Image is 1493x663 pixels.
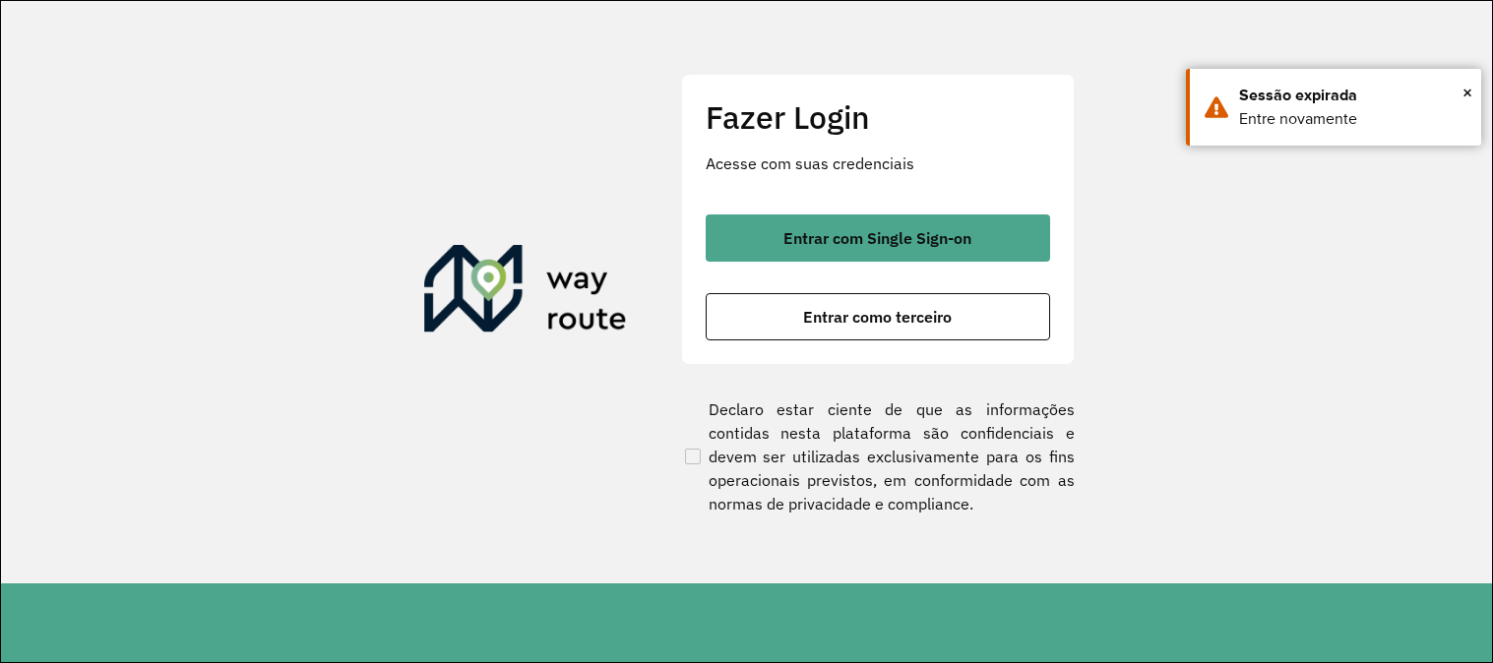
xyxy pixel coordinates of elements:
label: Declaro estar ciente de que as informações contidas nesta plataforma são confidenciais e devem se... [681,397,1075,515]
span: × [1462,78,1472,107]
span: Entrar com Single Sign-on [783,230,971,246]
span: Entrar como terceiro [803,309,952,325]
img: Roteirizador AmbevTech [424,245,627,339]
div: Entre novamente [1239,107,1466,131]
h2: Fazer Login [706,98,1050,136]
p: Acesse com suas credenciais [706,151,1050,175]
div: Sessão expirada [1239,84,1466,107]
button: Close [1462,78,1472,107]
button: button [706,293,1050,340]
button: button [706,214,1050,262]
